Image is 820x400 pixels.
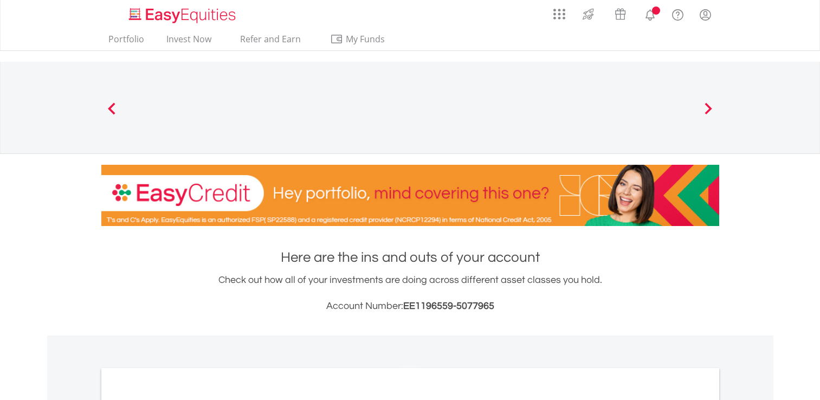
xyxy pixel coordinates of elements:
[330,32,401,46] span: My Funds
[101,248,719,267] h1: Here are the ins and outs of your account
[127,7,240,24] img: EasyEquities_Logo.png
[403,301,494,311] span: EE1196559-5077965
[162,34,216,50] a: Invest Now
[125,3,240,24] a: Home page
[229,34,312,50] a: Refer and Earn
[546,3,572,20] a: AppsGrid
[604,3,636,23] a: Vouchers
[240,33,301,45] span: Refer and Earn
[101,165,719,226] img: EasyCredit Promotion Banner
[104,34,148,50] a: Portfolio
[101,273,719,314] div: Check out how all of your investments are doing across different asset classes you hold.
[664,3,692,24] a: FAQ's and Support
[636,3,664,24] a: Notifications
[611,5,629,23] img: vouchers-v2.svg
[553,8,565,20] img: grid-menu-icon.svg
[579,5,597,23] img: thrive-v2.svg
[101,299,719,314] h3: Account Number:
[692,3,719,27] a: My Profile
